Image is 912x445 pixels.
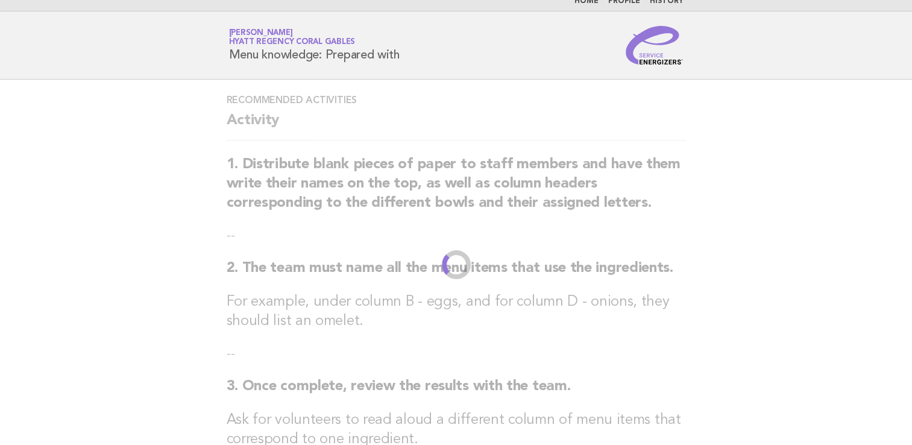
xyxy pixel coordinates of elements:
[227,111,686,140] h2: Activity
[626,26,684,65] img: Service Energizers
[227,94,686,106] h3: Recommended activities
[227,379,571,394] strong: 3. Once complete, review the results with the team.
[227,261,673,276] strong: 2. The team must name all the menu items that use the ingredients.
[227,292,686,331] h3: For example, under column B - eggs, and for column D - onions, they should list an omelet.
[227,157,681,210] strong: 1. Distribute blank pieces of paper to staff members and have them write their names on the top, ...
[227,346,686,362] p: --
[229,29,356,46] a: [PERSON_NAME]Hyatt Regency Coral Gables
[229,30,400,61] h1: Menu knowledge: Prepared with
[227,227,686,244] p: --
[229,39,356,46] span: Hyatt Regency Coral Gables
